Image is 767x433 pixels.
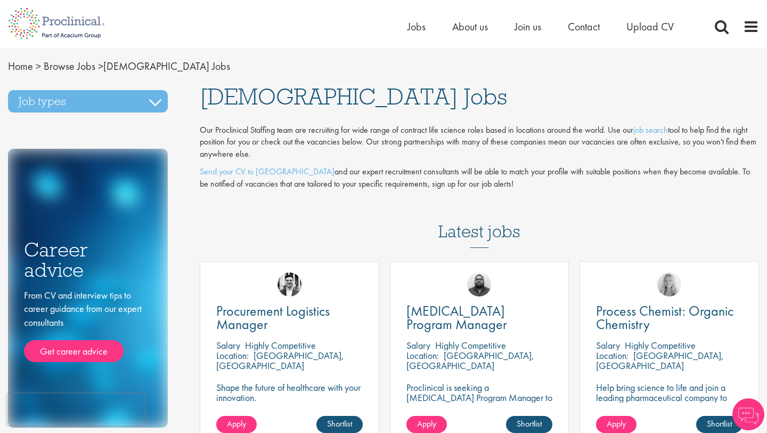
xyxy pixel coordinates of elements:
[278,272,301,296] img: Edward Little
[227,418,246,429] span: Apply
[316,416,363,433] a: Shortlist
[36,59,41,73] span: >
[607,418,626,429] span: Apply
[406,349,439,362] span: Location:
[24,239,152,280] h3: Career advice
[407,20,426,34] a: Jobs
[515,20,541,34] a: Join us
[24,340,124,363] a: Get career advice
[596,304,742,331] a: Process Chemist: Organic Chemistry
[406,349,534,372] p: [GEOGRAPHIC_DATA], [GEOGRAPHIC_DATA]
[633,124,668,135] a: job search
[435,339,506,351] p: Highly Competitive
[696,416,742,433] a: Shortlist
[8,59,33,73] a: breadcrumb link to Home
[216,302,330,333] span: Procurement Logistics Manager
[406,416,447,433] a: Apply
[216,339,240,351] span: Salary
[452,20,488,34] a: About us
[596,416,637,433] a: Apply
[732,398,764,430] img: Chatbot
[200,124,759,161] p: Our Proclinical Staffing team are recruiting for wide range of contract life science roles based ...
[596,302,733,333] span: Process Chemist: Organic Chemistry
[596,349,724,372] p: [GEOGRAPHIC_DATA], [GEOGRAPHIC_DATA]
[200,82,507,111] span: [DEMOGRAPHIC_DATA] Jobs
[216,416,257,433] a: Apply
[406,339,430,351] span: Salary
[657,272,681,296] img: Shannon Briggs
[216,349,249,362] span: Location:
[406,304,553,331] a: [MEDICAL_DATA] Program Manager
[417,418,436,429] span: Apply
[596,339,620,351] span: Salary
[216,349,344,372] p: [GEOGRAPHIC_DATA], [GEOGRAPHIC_DATA]
[7,394,144,426] iframe: reCAPTCHA
[506,416,552,433] a: Shortlist
[467,272,491,296] img: Ashley Bennett
[8,59,230,73] span: [DEMOGRAPHIC_DATA] Jobs
[24,288,152,363] div: From CV and interview tips to career guidance from our expert consultants
[245,339,316,351] p: Highly Competitive
[438,196,520,248] h3: Latest jobs
[626,20,674,34] a: Upload CV
[44,59,95,73] a: breadcrumb link to Browse Jobs
[200,166,334,177] a: Send your CV to [GEOGRAPHIC_DATA]
[8,90,168,113] h3: Job types
[98,59,103,73] span: >
[200,166,759,190] p: and our expert recruitment consultants will be able to match your profile with suitable positions...
[625,339,696,351] p: Highly Competitive
[216,382,363,403] p: Shape the future of healthcare with your innovation.
[216,304,363,331] a: Procurement Logistics Manager
[406,302,507,333] span: [MEDICAL_DATA] Program Manager
[596,349,629,362] span: Location:
[568,20,600,34] a: Contact
[596,382,742,433] p: Help bring science to life and join a leading pharmaceutical company to play a key role in delive...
